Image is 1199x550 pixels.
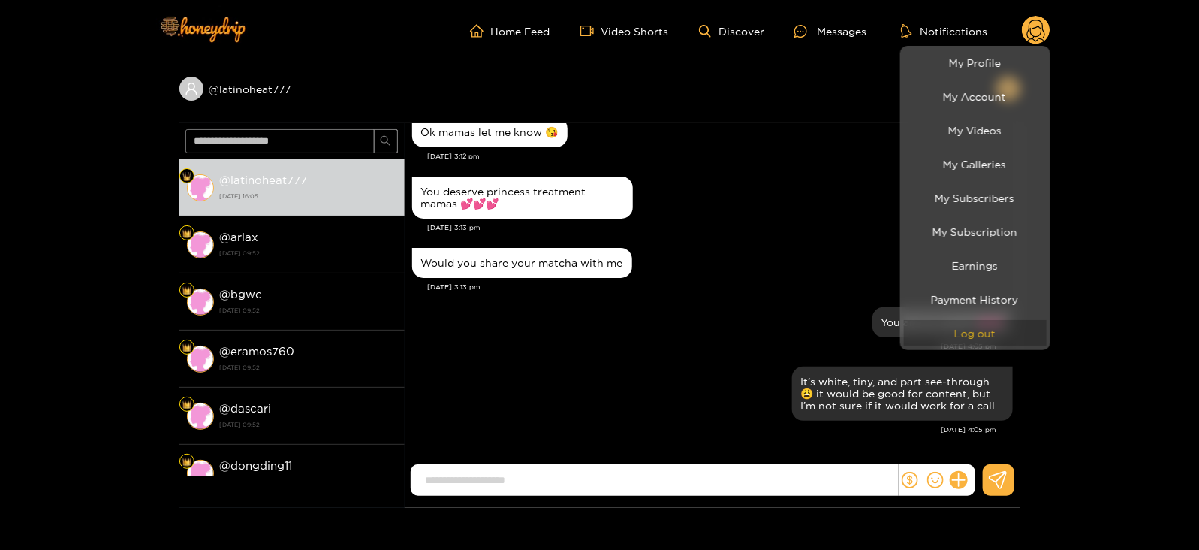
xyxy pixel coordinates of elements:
[904,117,1047,144] a: My Videos
[904,219,1047,245] a: My Subscription
[904,286,1047,313] a: Payment History
[904,151,1047,177] a: My Galleries
[904,83,1047,110] a: My Account
[904,320,1047,346] button: Log out
[904,252,1047,279] a: Earnings
[904,50,1047,76] a: My Profile
[904,185,1047,211] a: My Subscribers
